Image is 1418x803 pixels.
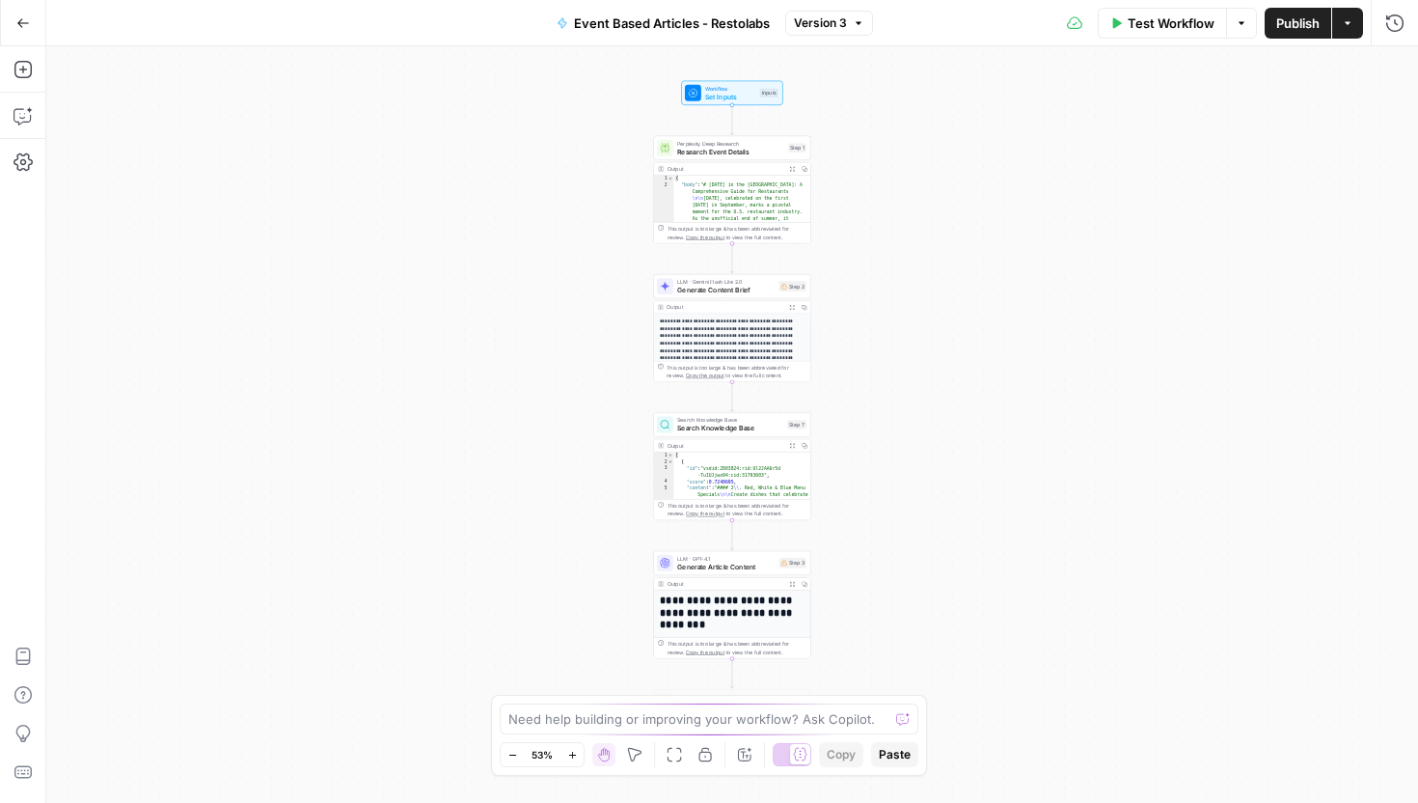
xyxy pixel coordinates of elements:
div: 3 [654,465,674,479]
div: This output is too large & has been abbreviated for review. to view the full content. [668,640,806,656]
span: Generate Article Content [677,562,775,572]
span: Toggle code folding, rows 1 through 3 [668,176,673,182]
div: WorkflowSet InputsInputs [653,81,810,105]
span: Research Event Details [677,147,784,157]
span: Toggle code folding, rows 2 through 6 [668,458,673,465]
div: Step 2 [778,281,805,291]
span: LLM · GPT-4.1 [677,554,775,562]
div: Search Knowledge BaseSearch Knowledge BaseStep 7Output[ { "id":"vsdid:2803824:rid:Ul2JAA6r5d -TuI... [653,412,810,520]
div: Perplexity Deep ResearchResearch Event DetailsStep 1Output{ "body":"# [DATE] in the [GEOGRAPHIC_D... [653,136,810,244]
div: Output [668,580,783,588]
g: Edge from step_3 to step_5 [730,658,733,688]
div: 1 [654,452,674,458]
div: 1 [654,176,674,182]
button: Publish [1265,8,1331,39]
div: This output is too large & has been abbreviated for review. to view the full content. [668,363,806,379]
span: Publish [1276,14,1320,33]
span: Perplexity Deep Research [677,139,784,147]
g: Edge from step_7 to step_3 [730,520,733,550]
span: Copy [827,746,856,763]
span: Generate Content Brief [677,285,775,295]
span: Test Workflow [1128,14,1214,33]
span: Event Based Articles - Restolabs [574,14,770,33]
div: Step 3 [778,558,805,568]
button: Copy [819,742,863,767]
span: LLM · Gemini Flash Lite 2.0 [677,278,775,286]
button: Test Workflow [1098,8,1226,39]
div: Output [668,303,783,311]
div: Step 7 [787,420,806,429]
button: Paste [871,742,918,767]
div: Step 1 [788,143,806,152]
div: LLM · [PERSON_NAME]-3-sonnet-20240229Generate FAQ SchemaStep 5 [653,689,810,713]
div: This output is too large & has been abbreviated for review. to view the full content. [668,502,806,518]
span: Copy the output [686,511,724,516]
div: This output is too large & has been abbreviated for review. to view the full content. [668,225,806,241]
g: Edge from start to step_1 [730,105,733,135]
span: Set Inputs [705,92,755,102]
span: Version 3 [794,14,847,32]
g: Edge from step_1 to step_2 [730,243,733,273]
span: Workflow [705,84,755,92]
div: Inputs [759,89,778,97]
span: LLM · [PERSON_NAME]-3-sonnet-20240229 [677,693,783,701]
span: Toggle code folding, rows 1 through 7 [668,452,673,458]
button: Version 3 [785,11,873,36]
div: Output [668,165,783,173]
span: Copy the output [686,234,724,239]
span: Search Knowledge Base [677,423,783,433]
div: 4 [654,479,674,485]
button: Event Based Articles - Restolabs [545,8,781,39]
span: Paste [879,746,911,763]
g: Edge from step_2 to step_7 [730,382,733,412]
span: Search Knowledge Base [677,416,783,424]
span: Copy the output [686,373,724,378]
span: Copy the output [686,649,724,654]
span: 53% [532,747,553,762]
div: Output [668,441,783,449]
div: 2 [654,458,674,465]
